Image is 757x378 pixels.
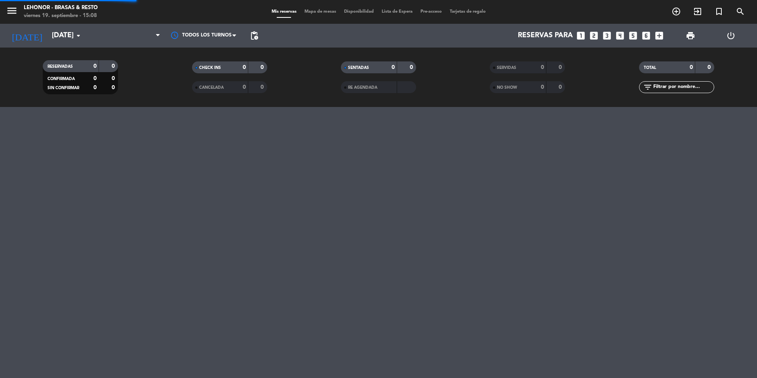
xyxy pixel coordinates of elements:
span: Mis reservas [268,10,301,14]
span: print [686,31,695,40]
strong: 0 [541,65,544,70]
i: power_settings_new [726,31,736,40]
i: add_box [654,31,664,41]
strong: 0 [112,76,116,81]
strong: 0 [559,84,563,90]
span: SERVIDAS [497,66,516,70]
i: looks_one [576,31,586,41]
i: add_circle_outline [671,7,681,16]
i: filter_list [643,82,652,92]
span: SIN CONFIRMAR [48,86,79,90]
span: Pre-acceso [417,10,446,14]
i: looks_4 [615,31,625,41]
span: Disponibilidad [340,10,378,14]
span: CANCELADA [199,86,224,90]
span: Mapa de mesas [301,10,340,14]
i: search [736,7,745,16]
i: turned_in_not [714,7,724,16]
strong: 0 [261,84,265,90]
button: menu [6,5,18,19]
div: Lehonor - Brasas & Resto [24,4,98,12]
strong: 0 [410,65,415,70]
span: SENTADAS [348,66,369,70]
strong: 0 [243,65,246,70]
span: Tarjetas de regalo [446,10,490,14]
span: Reservas para [518,32,573,40]
span: RE AGENDADA [348,86,377,90]
strong: 0 [93,63,97,69]
strong: 0 [112,63,116,69]
span: TOTAL [644,66,656,70]
strong: 0 [541,84,544,90]
span: NO SHOW [497,86,517,90]
strong: 0 [261,65,265,70]
i: looks_two [589,31,599,41]
span: CONFIRMADA [48,77,75,81]
strong: 0 [392,65,395,70]
span: Lista de Espera [378,10,417,14]
i: arrow_drop_down [74,31,83,40]
span: RESERVADAS [48,65,73,69]
strong: 0 [559,65,563,70]
strong: 0 [112,85,116,90]
i: looks_6 [641,31,651,41]
span: pending_actions [249,31,259,40]
i: exit_to_app [693,7,702,16]
span: CHECK INS [199,66,221,70]
strong: 0 [93,76,97,81]
strong: 0 [93,85,97,90]
div: viernes 19. septiembre - 15:08 [24,12,98,20]
i: [DATE] [6,27,48,44]
strong: 0 [690,65,693,70]
strong: 0 [708,65,712,70]
div: LOG OUT [711,24,751,48]
strong: 0 [243,84,246,90]
i: looks_5 [628,31,638,41]
input: Filtrar por nombre... [652,83,714,92]
i: menu [6,5,18,17]
i: looks_3 [602,31,612,41]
